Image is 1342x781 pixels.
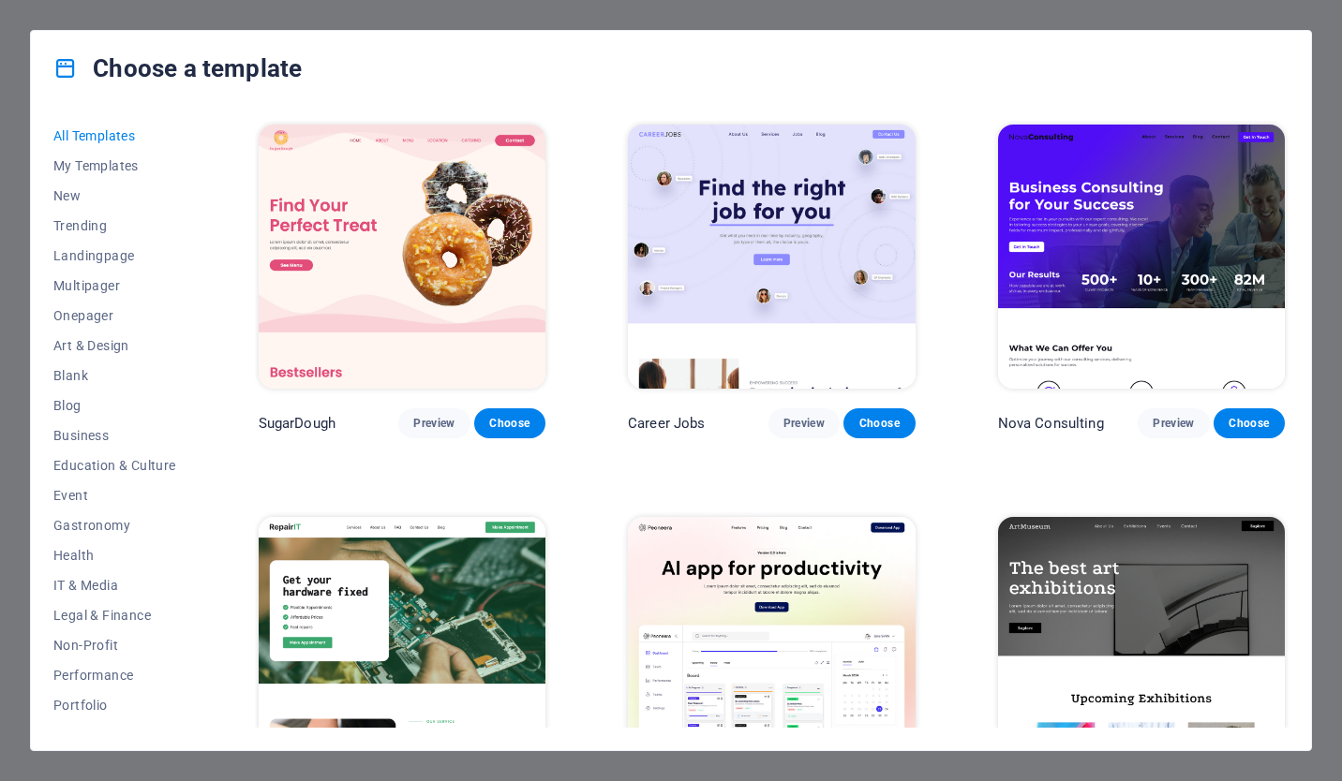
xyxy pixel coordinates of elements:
button: Choose [1214,408,1285,438]
button: Health [53,540,176,570]
h4: Choose a template [53,53,302,83]
img: Peoneera [628,517,915,781]
span: Landingpage [53,248,176,263]
span: Choose [858,416,900,431]
button: Trending [53,211,176,241]
span: Portfolio [53,698,176,713]
span: Art & Design [53,338,176,353]
button: My Templates [53,151,176,181]
button: Choose [474,408,545,438]
span: Health [53,548,176,563]
button: Services [53,720,176,750]
button: Art & Design [53,331,176,361]
span: Onepager [53,308,176,323]
img: Career Jobs [628,125,915,389]
span: All Templates [53,128,176,143]
button: Multipager [53,271,176,301]
span: Trending [53,218,176,233]
p: Career Jobs [628,414,706,433]
button: Legal & Finance [53,600,176,630]
span: Blog [53,398,176,413]
img: Art Museum [998,517,1285,781]
span: Education & Culture [53,458,176,473]
span: Event [53,488,176,503]
button: Preview [768,408,840,438]
button: Business [53,420,176,450]
button: Blog [53,390,176,420]
button: Landingpage [53,241,176,271]
button: Choose [843,408,915,438]
button: Preview [398,408,470,438]
p: SugarDough [259,414,335,433]
span: Legal & Finance [53,608,176,623]
span: Blank [53,368,176,383]
button: Blank [53,361,176,390]
button: Onepager [53,301,176,331]
button: IT & Media [53,570,176,600]
button: Portfolio [53,690,176,720]
span: Performance [53,668,176,683]
button: Gastronomy [53,510,176,540]
button: Preview [1138,408,1209,438]
span: Gastronomy [53,518,176,533]
span: Non-Profit [53,638,176,653]
span: Business [53,428,176,443]
img: Nova Consulting [998,125,1285,389]
span: Choose [489,416,530,431]
span: Multipager [53,278,176,293]
span: Preview [783,416,825,431]
button: Performance [53,660,176,690]
span: My Templates [53,158,176,173]
button: New [53,181,176,211]
span: Preview [1153,416,1194,431]
button: All Templates [53,121,176,151]
p: Nova Consulting [998,414,1104,433]
span: Preview [413,416,455,431]
button: Event [53,480,176,510]
span: New [53,188,176,203]
button: Non-Profit [53,630,176,660]
span: IT & Media [53,578,176,593]
img: SugarDough [259,125,545,389]
button: Education & Culture [53,450,176,480]
span: Choose [1229,416,1270,431]
img: RepairIT [259,517,545,781]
